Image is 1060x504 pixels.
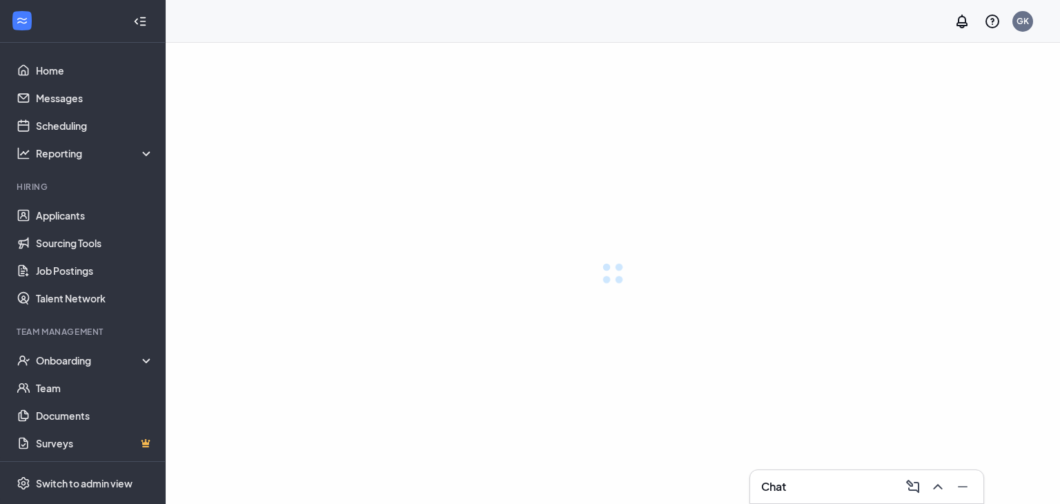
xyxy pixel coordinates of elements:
[36,112,154,139] a: Scheduling
[761,479,786,494] h3: Chat
[1017,15,1029,27] div: GK
[36,476,132,490] div: Switch to admin view
[36,374,154,402] a: Team
[133,14,147,28] svg: Collapse
[36,57,154,84] a: Home
[15,14,29,28] svg: WorkstreamLogo
[954,13,970,30] svg: Notifications
[17,326,151,338] div: Team Management
[36,257,154,284] a: Job Postings
[36,202,154,229] a: Applicants
[36,84,154,112] a: Messages
[905,478,921,495] svg: ComposeMessage
[984,13,1001,30] svg: QuestionInfo
[930,478,946,495] svg: ChevronUp
[901,476,923,498] button: ComposeMessage
[17,146,30,160] svg: Analysis
[925,476,948,498] button: ChevronUp
[17,353,30,367] svg: UserCheck
[17,476,30,490] svg: Settings
[954,478,971,495] svg: Minimize
[36,429,154,457] a: SurveysCrown
[36,353,155,367] div: Onboarding
[36,402,154,429] a: Documents
[36,284,154,312] a: Talent Network
[17,181,151,193] div: Hiring
[36,229,154,257] a: Sourcing Tools
[950,476,972,498] button: Minimize
[36,146,155,160] div: Reporting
